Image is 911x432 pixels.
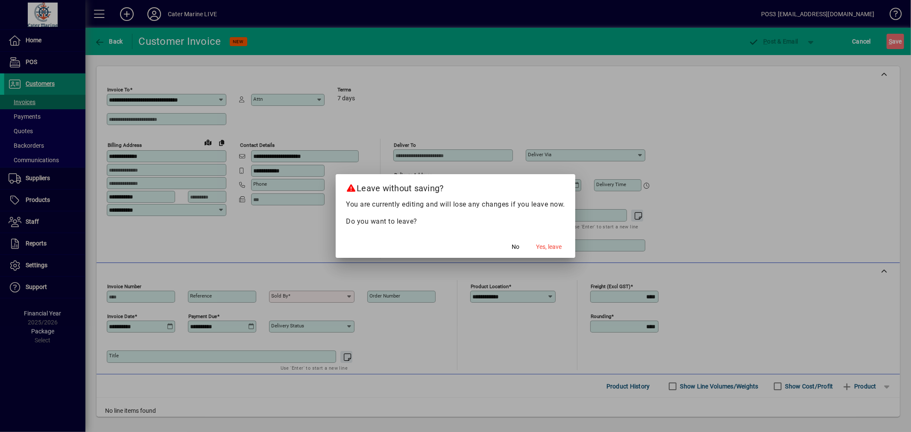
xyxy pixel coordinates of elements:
span: No [512,242,519,251]
span: Yes, leave [536,242,562,251]
p: You are currently editing and will lose any changes if you leave now. [346,199,565,210]
p: Do you want to leave? [346,216,565,227]
button: No [502,239,529,254]
button: Yes, leave [533,239,565,254]
h2: Leave without saving? [336,174,575,199]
